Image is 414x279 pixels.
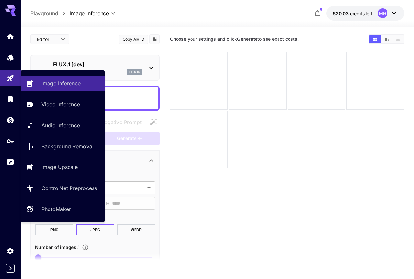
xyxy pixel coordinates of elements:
a: Video Inference [21,97,105,113]
span: $20.03 [333,11,350,16]
a: Image Upscale [21,159,105,175]
div: MH [378,8,387,18]
button: WEBP [117,224,156,235]
p: Playground [30,9,58,17]
button: Specify how many images to generate in a single request. Each image generation will be charged se... [80,244,91,251]
div: $20.0258 [333,10,373,17]
b: Generate [237,36,257,42]
span: Choose your settings and click to see exact costs. [170,36,299,42]
button: Expand sidebar [6,264,15,273]
p: Video Inference [41,101,80,108]
div: Home [6,32,14,40]
div: Library [6,95,14,103]
button: PNG [35,224,73,235]
p: Background Removal [41,143,93,150]
p: FLUX.1 [dev] [53,60,142,68]
a: PhotoMaker [21,201,105,217]
div: Wallet [6,116,14,124]
button: Show media in video view [381,35,392,43]
div: Settings [6,247,14,255]
button: JPEG [76,224,114,235]
p: PhotoMaker [41,205,71,213]
span: Image Inference [70,9,109,17]
p: Image Inference [41,80,81,87]
a: ControlNet Preprocess [21,180,105,196]
div: Models [6,53,14,61]
button: Add to library [152,35,158,43]
div: API Keys [6,137,14,145]
span: Negative Prompt [101,118,142,126]
nav: breadcrumb [30,9,70,17]
span: Number of images : 1 [35,244,80,250]
button: $20.0258 [326,6,404,21]
span: Editor [37,36,57,43]
button: Copy AIR ID [119,35,148,44]
div: Usage [6,158,14,166]
a: Image Inference [21,76,105,91]
p: Audio Inference [41,122,80,129]
p: Image Upscale [41,163,78,171]
a: Background Removal [21,138,105,154]
button: Show media in grid view [369,35,381,43]
button: Show media in list view [392,35,404,43]
p: ControlNet Preprocess [41,184,97,192]
span: Negative prompts are not compatible with the selected model. [88,118,147,126]
div: Playground [6,74,14,82]
span: H [106,200,109,207]
span: credits left [350,11,373,16]
p: flux1d [129,70,140,74]
a: Audio Inference [21,118,105,134]
div: Show media in grid viewShow media in video viewShow media in list view [369,34,404,44]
